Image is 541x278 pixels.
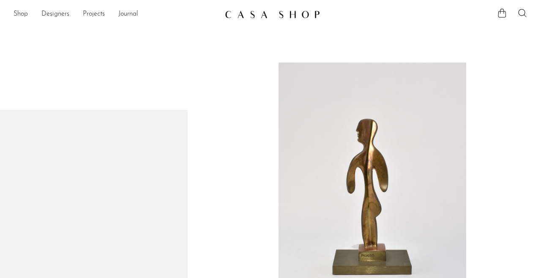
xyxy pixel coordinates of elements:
ul: NEW HEADER MENU [14,7,218,22]
a: Projects [83,9,105,20]
a: Designers [41,9,69,20]
a: Journal [118,9,138,20]
nav: Desktop navigation [14,7,218,22]
a: Shop [14,9,28,20]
